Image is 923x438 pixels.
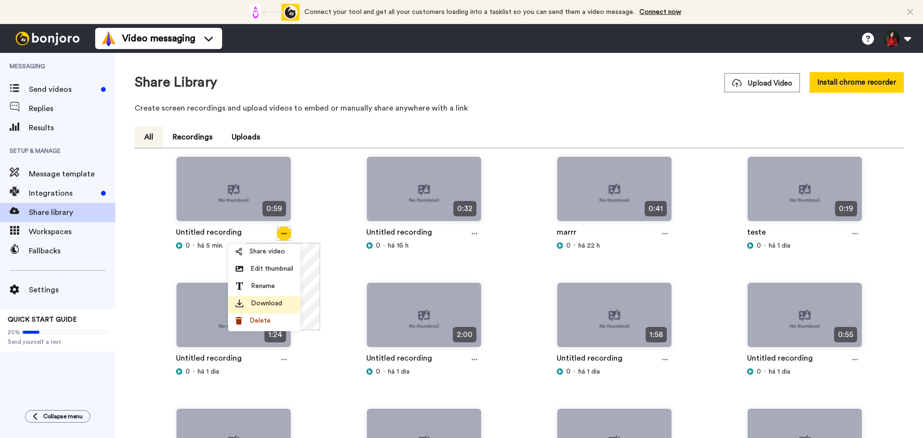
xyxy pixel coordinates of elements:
a: Untitled recording [176,226,242,241]
span: Connect your tool and get all your customers loading into a tasklist so you can send them a video... [304,9,635,15]
span: 20% [8,328,20,336]
span: Delete [249,316,271,325]
img: vm-color.svg [101,31,116,46]
a: Untitled recording [366,226,432,241]
span: Message template [29,168,115,180]
img: no-thumbnail.jpg [557,283,672,355]
img: no-thumbnail.jpg [176,283,291,355]
span: Send videos [29,84,97,95]
span: 0:59 [262,201,286,216]
div: animation [247,4,299,21]
img: no-thumbnail.jpg [557,157,672,229]
span: Video messaging [122,32,195,45]
span: Upload Video [732,78,792,88]
button: Install chrome recorder [810,72,904,93]
span: 0 [186,241,190,250]
img: no-thumbnail.jpg [367,157,481,229]
a: marrr [557,226,576,241]
div: há 22 h [557,241,672,250]
button: All [135,126,163,148]
img: no-thumbnail.jpg [748,283,862,355]
div: há 5 min. [176,241,291,250]
span: 0 [186,367,190,376]
img: bj-logo-header-white.svg [12,32,84,45]
span: Edit thumbnail [250,264,293,274]
span: Settings [29,284,115,296]
div: há 1 dia [747,241,862,250]
span: 0:41 [645,201,667,216]
p: Create screen recordings and upload videos to embed or manually share anywhere with a link [135,102,904,114]
div: há 1 dia [366,367,482,376]
span: Integrations [29,188,97,199]
img: no-thumbnail.jpg [176,157,291,229]
span: 0:55 [834,327,857,342]
span: Replies [29,103,115,114]
div: há 1 dia [176,367,291,376]
span: 0:19 [835,201,857,216]
span: 1:58 [646,327,667,342]
a: Untitled recording [747,352,813,367]
span: 0 [376,367,380,376]
span: 0 [757,367,761,376]
span: Fallbacks [29,245,115,257]
span: 1:24 [264,327,286,342]
a: Untitled recording [557,352,623,367]
button: Collapse menu [25,410,90,423]
div: há 1 dia [557,367,672,376]
span: 0 [757,241,761,250]
span: Send yourself a test [8,338,108,346]
span: 0:32 [453,201,476,216]
span: QUICK START GUIDE [8,316,77,323]
button: Upload Video [724,73,800,92]
div: há 16 h [366,241,482,250]
h1: Share Library [135,75,217,90]
span: 0 [376,241,380,250]
span: Rename [251,281,275,291]
span: 0 [566,241,571,250]
img: no-thumbnail.jpg [748,157,862,229]
img: no-thumbnail.jpg [367,283,481,355]
button: Recordings [163,126,222,148]
span: 0 [566,367,571,376]
span: Workspaces [29,226,115,238]
a: Untitled recording [176,352,242,367]
a: Connect now [639,9,681,15]
a: Untitled recording [366,352,432,367]
span: 2:00 [453,327,476,342]
span: Share video [249,247,285,256]
a: teste [747,226,766,241]
span: Share library [29,207,115,218]
span: Download [251,299,282,308]
button: Uploads [222,126,270,148]
span: Collapse menu [43,413,83,420]
span: Results [29,122,115,134]
div: há 1 dia [747,367,862,376]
